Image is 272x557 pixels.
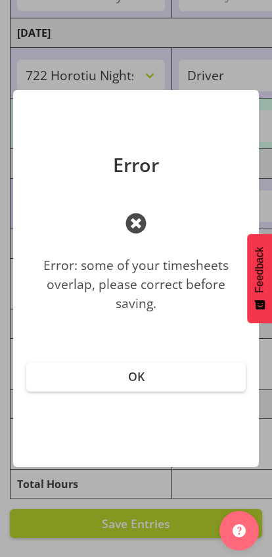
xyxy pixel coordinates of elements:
[233,524,246,537] img: help-xxl-2.png
[26,363,246,391] button: OK
[33,256,239,313] div: Error: some of your timesheets overlap, please correct before saving.
[26,156,246,175] p: Error
[247,234,272,323] button: Feedback - Show survey
[254,247,265,293] span: Feedback
[128,368,145,384] span: OK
